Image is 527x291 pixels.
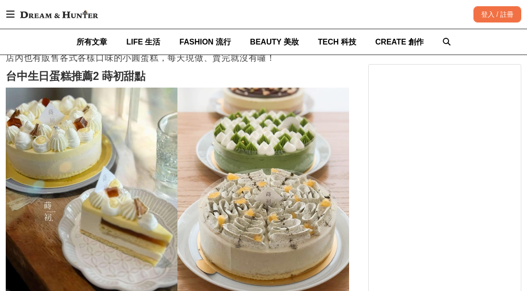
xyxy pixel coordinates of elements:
[250,29,299,55] a: BEAUTY 美妝
[77,38,107,46] span: 所有文章
[6,70,145,82] strong: 台中生日蛋糕推薦2 蒔初甜點
[126,29,160,55] a: LIFE 生活
[126,38,160,46] span: LIFE 生活
[250,38,299,46] span: BEAUTY 美妝
[375,38,424,46] span: CREATE 創作
[318,29,356,55] a: TECH 科技
[179,38,231,46] span: FASHION 流行
[15,6,103,23] img: Dream & Hunter
[179,29,231,55] a: FASHION 流行
[473,6,521,22] div: 登入 / 註冊
[318,38,356,46] span: TECH 科技
[77,29,107,55] a: 所有文章
[375,29,424,55] a: CREATE 創作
